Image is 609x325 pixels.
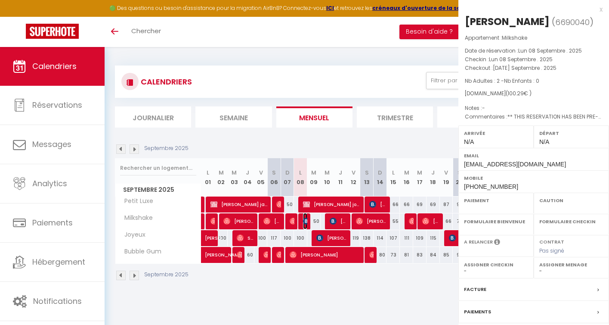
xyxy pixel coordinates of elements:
label: Arrivée [464,129,528,137]
p: Notes : [465,104,603,112]
label: Email [464,151,603,160]
label: Assigner Checkin [464,260,528,269]
span: ( ) [552,16,594,28]
span: Milkshake [502,34,527,41]
label: Mobile [464,174,603,182]
p: Commentaires : [465,112,603,121]
label: Formulaire Bienvenue [464,217,528,226]
span: [DATE] Septembre . 2025 [493,64,556,72]
p: Checkout : [465,64,603,72]
span: - [482,104,485,112]
span: N/A [539,138,549,145]
span: Nb Enfants : 0 [504,77,539,84]
button: Ouvrir le widget de chat LiveChat [7,3,33,29]
label: Contrat [539,238,564,244]
label: Départ [539,129,603,137]
span: 6690040 [555,17,590,28]
div: [DOMAIN_NAME] [465,90,603,98]
span: [EMAIL_ADDRESS][DOMAIN_NAME] [464,161,566,168]
span: N/A [464,138,474,145]
div: x [458,4,603,15]
span: Pas signé [539,247,564,254]
div: [PERSON_NAME] [465,15,550,28]
p: Appartement : [465,34,603,42]
span: Lun 08 Septembre . 2025 [518,47,582,54]
p: Date de réservation : [465,47,603,55]
label: Paiements [464,307,491,316]
span: [PHONE_NUMBER] [464,183,518,190]
span: Nb Adultes : 2 - [465,77,539,84]
i: Sélectionner OUI si vous souhaiter envoyer les séquences de messages post-checkout [494,238,500,248]
label: Formulaire Checkin [539,217,603,226]
label: Caution [539,196,603,205]
label: A relancer [464,238,493,246]
span: 100.29 [508,90,524,97]
p: Checkin : [465,55,603,64]
span: Lun 08 Septembre . 2025 [489,56,553,63]
span: ( € ) [506,90,532,97]
label: Paiement [464,196,528,205]
label: Assigner Menage [539,260,603,269]
label: Facture [464,285,486,294]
